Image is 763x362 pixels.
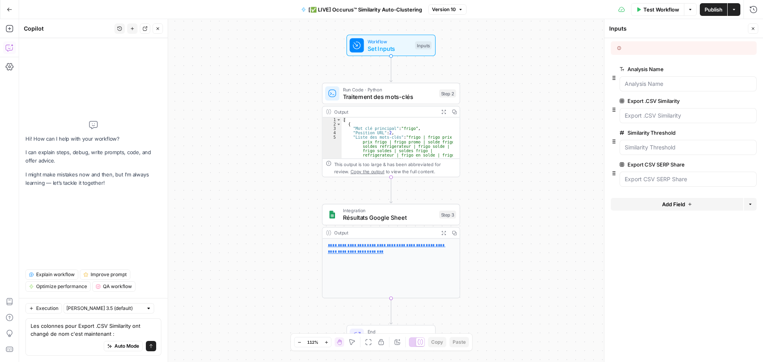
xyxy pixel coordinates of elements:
div: EndOutput [322,325,460,347]
div: Run Code · PythonTraitement des mots-clésStep 2Output[ { "Mot clé principal":"frigo", "Position U... [322,83,460,177]
div: Step 3 [439,211,456,219]
span: Explain workflow [36,271,75,278]
input: Export CSV SERP Share [625,175,751,183]
button: Publish [700,3,727,16]
div: Output [334,229,436,236]
span: End [368,328,428,335]
div: Inputs [415,41,432,49]
div: This output is too large & has been abbreviated for review. to view the full content. [334,161,456,175]
div: WorkflowSet InputsInputs [322,35,460,56]
span: Toggle code folding, rows 1 through 13 [336,118,341,122]
button: Copy [428,337,446,347]
div: 5 [322,136,341,162]
g: Edge from step_3 to end [390,298,393,324]
span: Traitement des mots-clés [343,92,436,101]
button: Execution [25,303,62,314]
button: Add Field [611,198,743,211]
span: Add Field [662,200,685,208]
div: Output [334,108,436,115]
g: Edge from start to step_2 [390,56,393,82]
button: Test Workflow [631,3,684,16]
input: Similarity Threshold [625,143,751,151]
input: Analysis Name [625,80,751,88]
input: Export .CSV Similarity [625,112,751,120]
div: Inputs [609,25,746,33]
button: Improve prompt [80,269,130,280]
button: Paste [449,337,469,347]
span: Version 10 [432,6,456,13]
span: 112% [307,339,318,345]
p: I can explain steps, debug, write prompts, code, and offer advice. [25,148,161,165]
img: Group%201%201.png [328,210,337,219]
span: Copy the output [351,169,384,174]
div: Step 2 [439,89,456,97]
div: 1 [322,118,341,122]
label: Similarity Threshold [620,129,712,137]
span: Copy [431,339,443,346]
label: Export CSV SERP Share [620,161,712,168]
span: QA workflow [103,283,132,290]
button: QA workflow [92,281,136,292]
span: Toggle code folding, rows 2 through 12 [336,122,341,126]
button: Version 10 [428,4,467,15]
div: 3 [322,126,341,131]
g: Edge from step_2 to step_3 [390,177,393,203]
span: Improve prompt [91,271,127,278]
span: Résultats Google Sheet [343,213,436,222]
span: Test Workflow [643,6,679,14]
button: [✅ LIVE] Occurus™ Similarity Auto-Clustering [296,3,427,16]
button: Optimize performance [25,281,91,292]
span: Publish [705,6,722,14]
span: Integration [343,207,436,214]
span: Paste [453,339,466,346]
p: I might make mistakes now and then, but I’m always learning — let’s tackle it together! [25,170,161,187]
span: Run Code · Python [343,86,436,93]
span: Workflow [368,38,412,45]
div: Copilot [24,25,112,33]
button: Auto Mode [104,341,143,351]
p: Hi! How can I help with your workflow? [25,135,161,143]
span: Auto Mode [114,343,139,350]
span: Execution [36,305,58,312]
textarea: Les colonnes pour Export .CSV Similarity ont changé de nom c'est maintenant : [31,322,156,338]
span: Optimize performance [36,283,87,290]
button: Explain workflow [25,269,78,280]
span: Set Inputs [368,44,412,53]
div: 2 [322,122,341,126]
span: [✅ LIVE] Occurus™ Similarity Auto-Clustering [308,6,422,14]
div: 4 [322,131,341,135]
label: Export .CSV Similarity [620,97,712,105]
input: Claude Sonnet 3.5 (default) [66,304,143,312]
label: Analysis Name [620,65,712,73]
